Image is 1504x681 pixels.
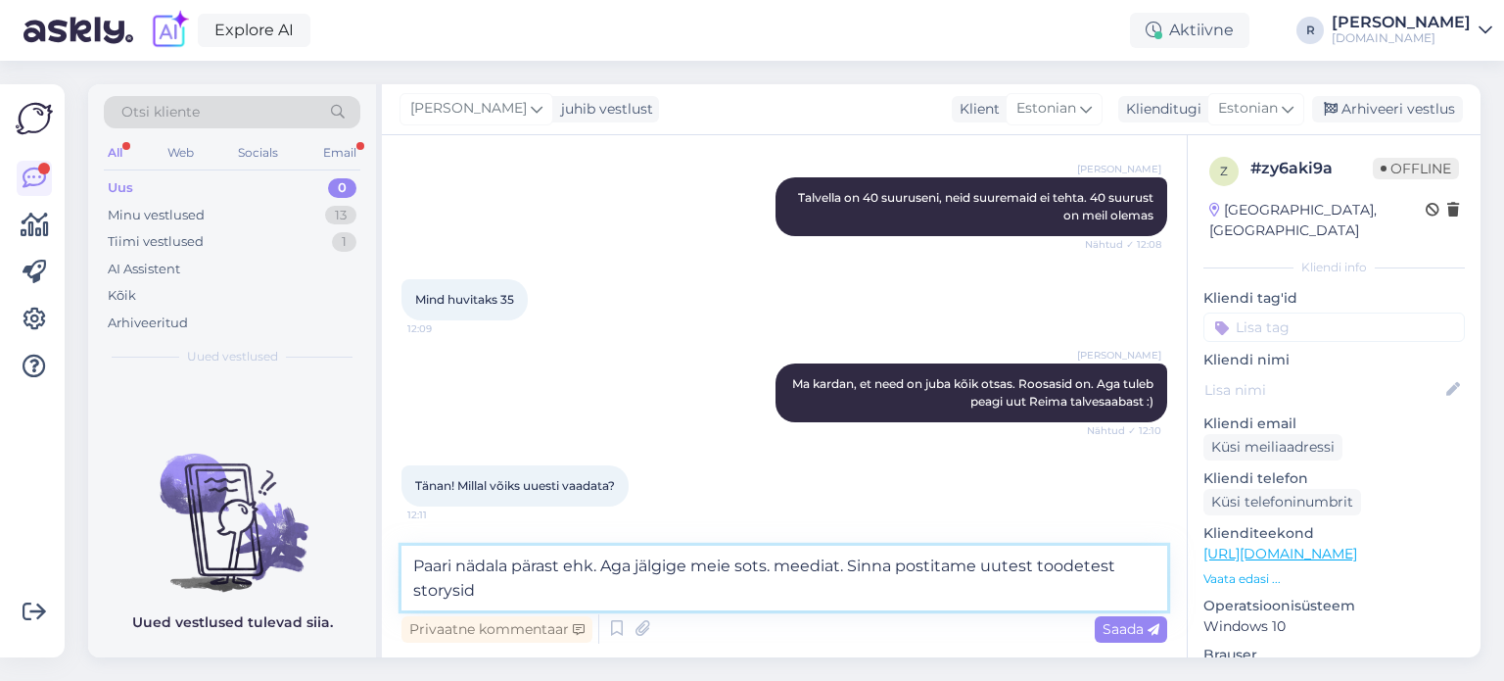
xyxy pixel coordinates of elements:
[1203,350,1465,370] p: Kliendi nimi
[1203,596,1465,616] p: Operatsioonisüsteem
[1250,157,1373,180] div: # zy6aki9a
[108,178,133,198] div: Uus
[16,100,53,137] img: Askly Logo
[1203,545,1357,562] a: [URL][DOMAIN_NAME]
[319,140,360,166] div: Email
[798,190,1156,222] span: Talvella on 40 suuruseni, neid suuremaid ei tehta. 40 suurust on meil olemas
[187,348,278,365] span: Uued vestlused
[1203,570,1465,588] p: Vaata edasi ...
[104,140,126,166] div: All
[1077,162,1161,176] span: [PERSON_NAME]
[108,232,204,252] div: Tiimi vestlused
[1203,489,1361,515] div: Küsi telefoninumbrit
[1332,15,1471,30] div: [PERSON_NAME]
[1296,17,1324,44] div: R
[1332,15,1492,46] a: [PERSON_NAME][DOMAIN_NAME]
[1203,616,1465,637] p: Windows 10
[1312,96,1463,122] div: Arhiveeri vestlus
[1085,237,1161,252] span: Nähtud ✓ 12:08
[1016,98,1076,120] span: Estonian
[149,10,190,51] img: explore-ai
[164,140,198,166] div: Web
[1332,30,1471,46] div: [DOMAIN_NAME]
[1203,313,1465,342] input: Lisa tag
[1203,259,1465,276] div: Kliendi info
[1203,645,1465,665] p: Brauser
[952,99,1000,120] div: Klient
[332,232,356,252] div: 1
[415,478,615,493] span: Tänan! Millal võiks uuesti vaadata?
[325,206,356,225] div: 13
[1220,164,1228,178] span: z
[234,140,282,166] div: Socials
[410,98,527,120] span: [PERSON_NAME]
[132,612,333,633] p: Uued vestlused tulevad siia.
[1218,98,1278,120] span: Estonian
[1130,13,1249,48] div: Aktiivne
[553,99,653,120] div: juhib vestlust
[328,178,356,198] div: 0
[88,418,376,595] img: No chats
[1209,200,1426,241] div: [GEOGRAPHIC_DATA], [GEOGRAPHIC_DATA]
[108,286,136,306] div: Kõik
[1203,523,1465,544] p: Klienditeekond
[1087,423,1161,438] span: Nähtud ✓ 12:10
[401,546,1167,610] textarea: Paari nädala pärast ehk. Aga jälgige meie sots. meediat. Sinna postitame uutest toodetest storysid
[108,206,205,225] div: Minu vestlused
[108,260,180,279] div: AI Assistent
[407,508,481,522] span: 12:11
[1203,288,1465,309] p: Kliendi tag'id
[198,14,310,47] a: Explore AI
[121,102,200,122] span: Otsi kliente
[1118,99,1201,120] div: Klienditugi
[1077,348,1161,363] span: [PERSON_NAME]
[407,321,481,336] span: 12:09
[1203,413,1465,434] p: Kliendi email
[1203,434,1342,461] div: Küsi meiliaadressi
[108,314,188,333] div: Arhiveeritud
[401,616,592,643] div: Privaatne kommentaar
[415,292,514,307] span: Mind huvitaks 35
[1203,468,1465,489] p: Kliendi telefon
[1204,379,1442,401] input: Lisa nimi
[1103,620,1159,638] span: Saada
[1373,158,1459,179] span: Offline
[792,376,1156,409] span: Ma kardan, et need on juba kõik otsas. Roosasid on. Aga tuleb peagi uut Reima talvesaabast :)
